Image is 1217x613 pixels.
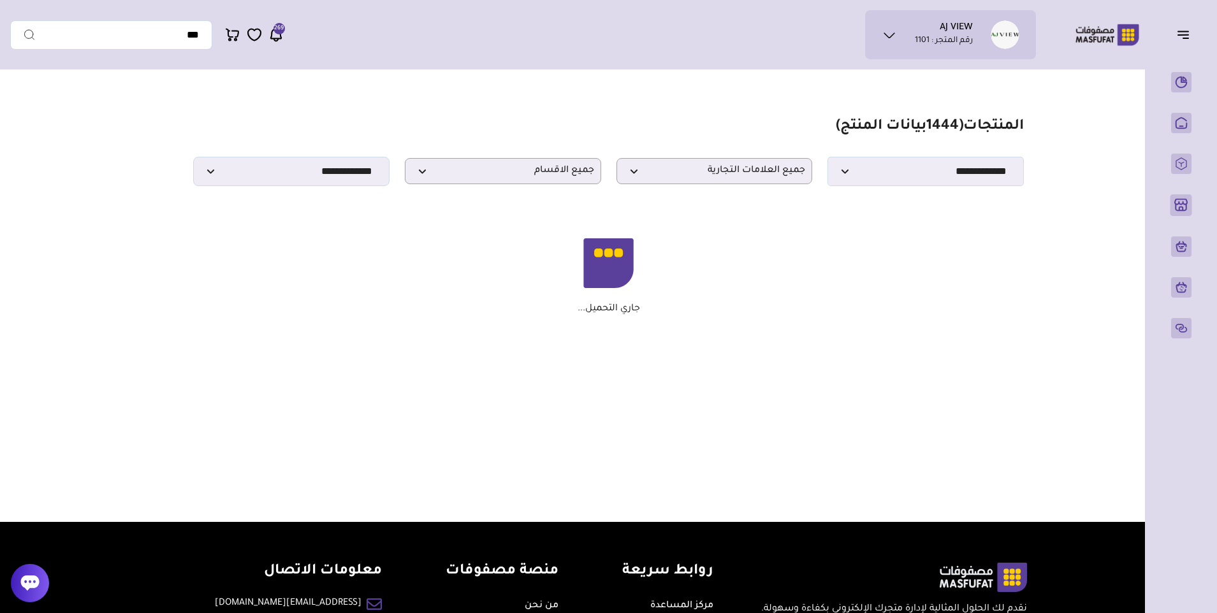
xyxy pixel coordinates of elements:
p: جميع الاقسام [405,158,601,184]
h1: المنتجات [836,118,1024,136]
iframe: Webchat Widget [1144,540,1201,597]
img: Logo [1067,22,1148,47]
span: 1444 [926,119,959,134]
a: 269 [268,27,284,43]
p: جاري التحميل... [578,303,640,315]
img: AJ VIEW [991,20,1019,49]
h1: AJ VIEW [940,22,973,35]
a: من نحن [525,601,558,611]
span: ( بيانات المنتج) [836,119,963,134]
span: 269 [274,23,284,34]
a: [EMAIL_ADDRESS][DOMAIN_NAME] [215,596,361,610]
a: مركز المساعدة [650,601,713,611]
p: جميع العلامات التجارية [616,158,813,184]
h4: منصة مصفوفات [446,563,558,581]
p: رقم المتجر : 1101 [915,35,973,48]
span: جميع العلامات التجارية [623,165,806,177]
h4: روابط سريعة [622,563,713,581]
span: جميع الاقسام [412,165,594,177]
h4: معلومات الاتصال [215,563,382,581]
